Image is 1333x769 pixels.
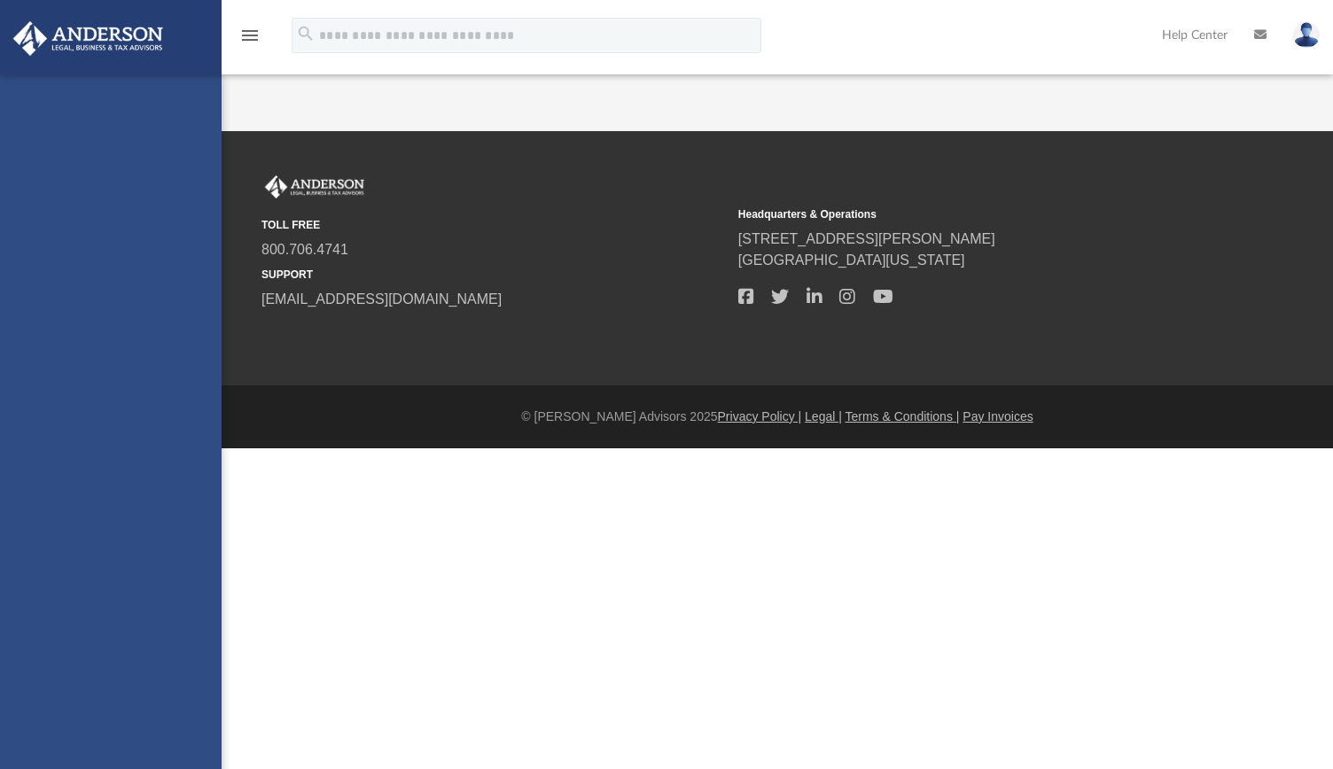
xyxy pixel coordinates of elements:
i: search [296,24,316,43]
a: Privacy Policy | [718,409,802,423]
a: Pay Invoices [963,409,1033,423]
small: SUPPORT [261,267,726,283]
small: TOLL FREE [261,217,726,233]
img: User Pic [1293,22,1320,48]
a: 800.706.4741 [261,242,348,257]
a: Legal | [805,409,842,423]
i: menu [239,25,261,46]
div: © [PERSON_NAME] Advisors 2025 [222,408,1333,426]
a: Terms & Conditions | [846,409,960,423]
a: menu [239,34,261,46]
img: Anderson Advisors Platinum Portal [261,175,368,198]
a: [EMAIL_ADDRESS][DOMAIN_NAME] [261,291,502,307]
img: Anderson Advisors Platinum Portal [8,21,168,56]
small: Headquarters & Operations [738,206,1203,222]
a: [STREET_ADDRESS][PERSON_NAME] [738,231,995,246]
a: [GEOGRAPHIC_DATA][US_STATE] [738,252,965,268]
